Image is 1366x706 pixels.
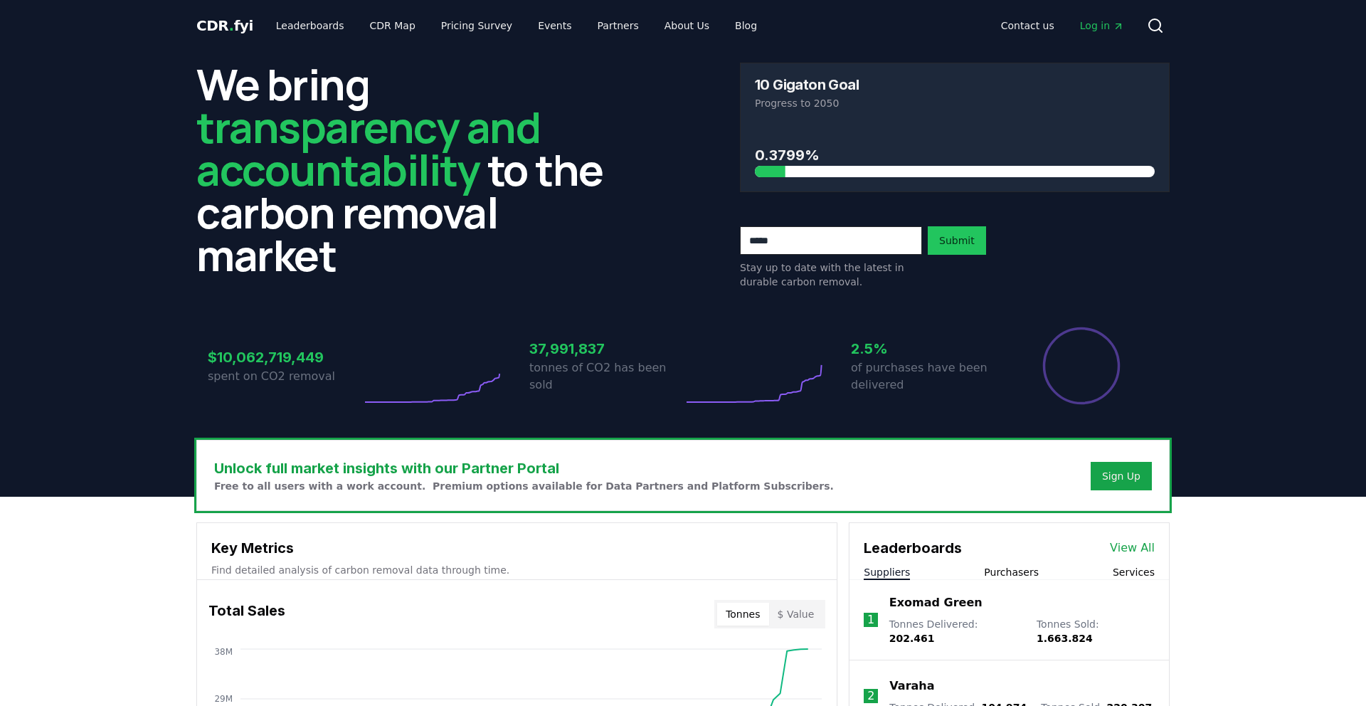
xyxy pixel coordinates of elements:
p: Free to all users with a work account. Premium options available for Data Partners and Platform S... [214,479,834,493]
h3: Leaderboards [864,537,962,559]
a: CDR.fyi [196,16,253,36]
span: Log in [1080,19,1124,33]
a: Sign Up [1102,469,1140,483]
p: 1 [867,611,874,628]
tspan: 38M [214,647,233,657]
p: Find detailed analysis of carbon removal data through time. [211,563,822,577]
a: Contact us [990,13,1066,38]
p: Tonnes Sold : [1037,617,1155,646]
p: Progress to 2050 [755,96,1155,110]
h3: Total Sales [208,600,285,628]
h3: 10 Gigaton Goal [755,78,859,92]
h3: 0.3799% [755,144,1155,166]
h3: 2.5% [851,338,1005,359]
div: Percentage of sales delivered [1042,326,1121,406]
a: About Us [653,13,721,38]
a: Partners [586,13,650,38]
p: Tonnes Delivered : [889,617,1022,646]
a: Log in [1069,13,1135,38]
button: Services [1113,565,1155,579]
span: 202.461 [889,633,935,644]
button: Sign Up [1091,462,1152,490]
a: Blog [724,13,768,38]
p: Stay up to date with the latest in durable carbon removal. [740,260,922,289]
a: Varaha [889,678,934,695]
h2: We bring to the carbon removal market [196,63,626,276]
h3: 37,991,837 [529,338,683,359]
button: $ Value [769,603,823,626]
a: Exomad Green [889,594,983,611]
span: . [229,17,234,34]
nav: Main [990,13,1135,38]
h3: Key Metrics [211,537,822,559]
p: 2 [867,687,874,705]
p: spent on CO2 removal [208,368,361,385]
a: CDR Map [359,13,427,38]
span: CDR fyi [196,17,253,34]
h3: Unlock full market insights with our Partner Portal [214,458,834,479]
button: Submit [928,226,986,255]
a: Events [526,13,583,38]
a: View All [1110,539,1155,557]
nav: Main [265,13,768,38]
button: Suppliers [864,565,910,579]
span: 1.663.824 [1037,633,1093,644]
p: of purchases have been delivered [851,359,1005,394]
a: Leaderboards [265,13,356,38]
button: Purchasers [984,565,1039,579]
span: transparency and accountability [196,98,540,199]
a: Pricing Survey [430,13,524,38]
button: Tonnes [717,603,768,626]
p: tonnes of CO2 has been sold [529,359,683,394]
h3: $10,062,719,449 [208,347,361,368]
tspan: 29M [214,694,233,704]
